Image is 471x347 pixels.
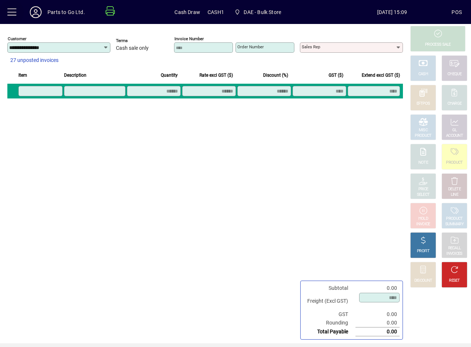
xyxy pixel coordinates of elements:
[448,246,461,251] div: RECALL
[417,249,429,254] div: PROFIT
[304,327,355,336] td: Total Payable
[445,222,464,227] div: SUMMARY
[7,54,61,67] button: 27 unposted invoices
[304,310,355,319] td: GST
[418,72,428,77] div: CASH
[329,71,343,79] span: GST ($)
[231,6,284,19] span: DAE - Bulk Store
[304,284,355,292] td: Subtotal
[449,278,460,284] div: RESET
[355,310,400,319] td: 0.00
[451,192,458,198] div: LINE
[416,222,430,227] div: INVOICE
[8,36,26,41] mat-label: Customer
[414,278,432,284] div: DISCOUNT
[418,160,428,166] div: NOTE
[199,71,233,79] span: Rate excl GST ($)
[116,45,149,51] span: Cash sale only
[174,36,204,41] mat-label: Invoice number
[304,292,355,310] td: Freight (Excl GST)
[18,71,27,79] span: Item
[417,101,430,107] div: EFTPOS
[263,71,288,79] span: Discount (%)
[161,71,178,79] span: Quantity
[451,6,462,18] div: POS
[10,56,59,64] span: 27 unposted invoices
[446,160,463,166] div: PRODUCT
[452,128,457,133] div: GL
[237,44,264,49] mat-label: Order number
[47,6,85,18] div: Parts to Go Ltd.
[362,71,400,79] span: Extend excl GST ($)
[302,44,320,49] mat-label: Sales rep
[208,6,224,18] span: CASH1
[417,192,430,198] div: SELECT
[355,327,400,336] td: 0.00
[304,319,355,327] td: Rounding
[64,71,86,79] span: Description
[24,6,47,19] button: Profile
[418,187,428,192] div: PRICE
[174,6,200,18] span: Cash Draw
[447,72,461,77] div: CHEQUE
[447,101,462,107] div: CHARGE
[333,6,452,18] span: [DATE] 15:09
[418,216,428,222] div: HOLD
[446,133,463,139] div: ACCOUNT
[355,319,400,327] td: 0.00
[446,251,462,257] div: INVOICES
[415,133,431,139] div: PRODUCT
[425,42,451,48] div: PROCESS SALE
[116,38,160,43] span: Terms
[355,284,400,292] td: 0.00
[244,6,281,18] span: DAE - Bulk Store
[448,187,461,192] div: DELETE
[446,216,463,222] div: PRODUCT
[419,128,428,133] div: MISC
